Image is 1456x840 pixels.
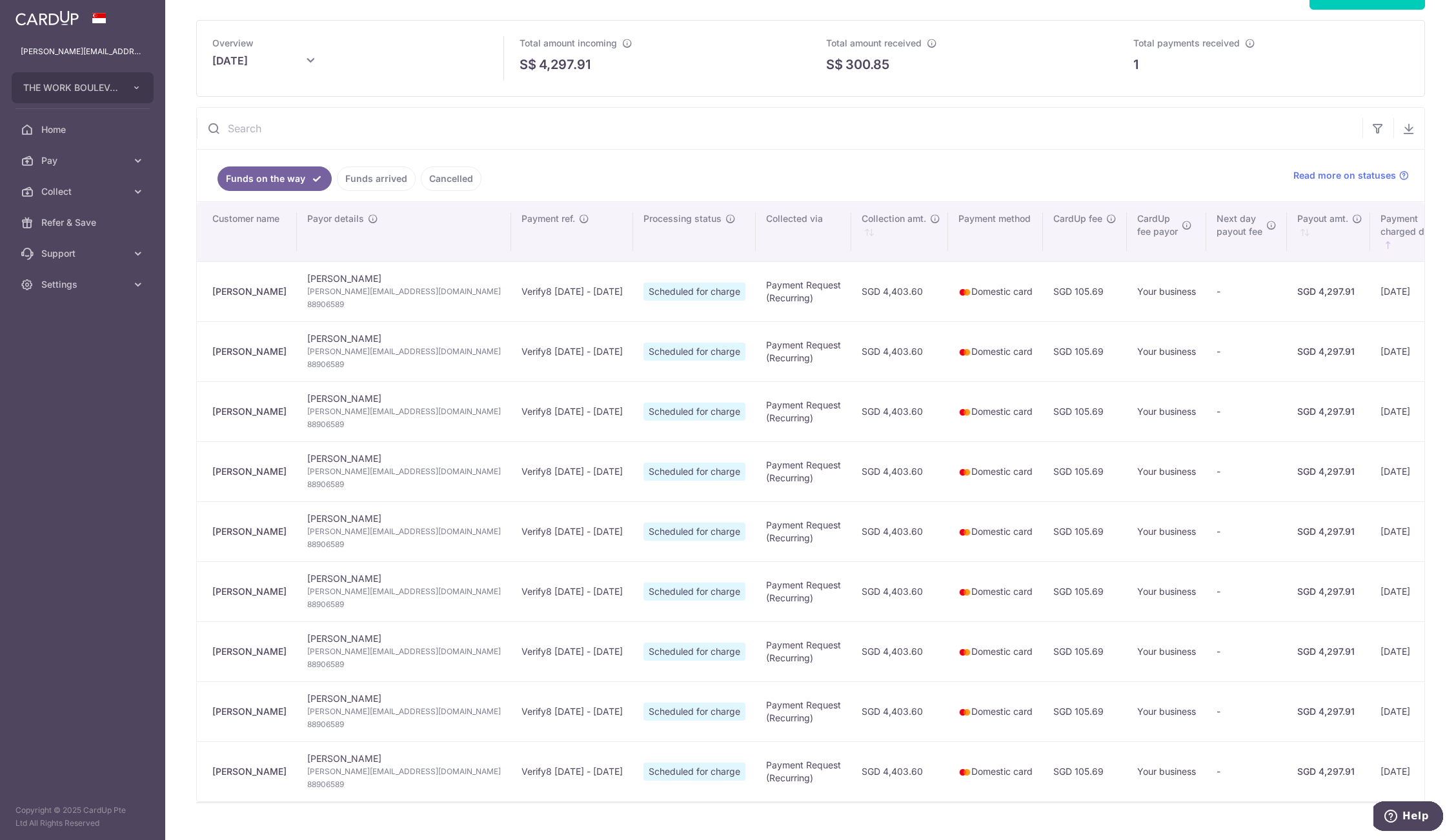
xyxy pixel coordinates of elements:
iframe: Opens a widget where you can find more information [1373,801,1443,834]
span: Scheduled for charge [643,643,745,661]
td: Your business [1127,741,1206,801]
div: [PERSON_NAME] [212,285,287,298]
img: mastercard-sm-87a3fd1e0bddd137fecb07648320f44c262e2538e7db6024463105ddbc961eb2.png [958,466,971,479]
span: Collect [41,185,126,198]
p: 4,297.91 [539,55,591,74]
span: Scheduled for charge [643,583,745,601]
div: SGD 4,297.91 [1297,405,1360,418]
div: SGD 4,297.91 [1297,765,1360,778]
div: [PERSON_NAME] [212,705,287,718]
span: Total amount incoming [520,37,617,48]
a: Funds on the way [217,166,332,191]
td: SGD 4,403.60 [851,321,948,381]
img: mastercard-sm-87a3fd1e0bddd137fecb07648320f44c262e2538e7db6024463105ddbc961eb2.png [958,406,971,419]
span: [PERSON_NAME][EMAIL_ADDRESS][DOMAIN_NAME] [307,645,501,658]
td: Your business [1127,261,1206,321]
div: SGD 4,297.91 [1297,465,1360,478]
td: SGD 4,403.60 [851,741,948,801]
th: Payment ref. [511,202,633,261]
td: Verify8 [DATE] - [DATE] [511,681,633,741]
div: SGD 4,297.91 [1297,645,1360,658]
td: Payment Request (Recurring) [756,681,851,741]
td: Payment Request (Recurring) [756,621,851,681]
td: SGD 105.69 [1043,321,1127,381]
td: - [1206,681,1287,741]
td: SGD 4,403.60 [851,441,948,501]
td: SGD 105.69 [1043,261,1127,321]
span: 88906589 [307,418,501,431]
span: [PERSON_NAME][EMAIL_ADDRESS][DOMAIN_NAME] [307,465,501,478]
span: Total amount received [826,37,922,48]
td: Domestic card [948,381,1043,441]
span: Total payments received [1133,37,1240,48]
span: 88906589 [307,718,501,731]
td: Domestic card [948,681,1043,741]
td: SGD 105.69 [1043,381,1127,441]
td: Your business [1127,561,1206,621]
span: Home [41,123,126,136]
span: 88906589 [307,478,501,491]
th: Payor details [297,202,511,261]
div: SGD 4,297.91 [1297,345,1360,358]
td: - [1206,321,1287,381]
td: - [1206,381,1287,441]
div: [PERSON_NAME] [212,765,287,778]
span: [PERSON_NAME][EMAIL_ADDRESS][DOMAIN_NAME] [307,405,501,418]
th: CardUpfee payor [1127,202,1206,261]
p: 300.85 [845,55,889,74]
td: Domestic card [948,321,1043,381]
span: CardUp fee payor [1137,212,1178,238]
td: Verify8 [DATE] - [DATE] [511,561,633,621]
span: 88906589 [307,358,501,371]
td: Domestic card [948,261,1043,321]
th: Collection amt. : activate to sort column ascending [851,202,948,261]
th: Payment method [948,202,1043,261]
img: mastercard-sm-87a3fd1e0bddd137fecb07648320f44c262e2538e7db6024463105ddbc961eb2.png [958,526,971,539]
span: Scheduled for charge [643,703,745,721]
span: S$ [520,55,536,74]
div: [PERSON_NAME] [212,465,287,478]
span: [PERSON_NAME][EMAIL_ADDRESS][DOMAIN_NAME] [307,285,501,298]
td: Payment Request (Recurring) [756,561,851,621]
td: Domestic card [948,741,1043,801]
span: Read more on statuses [1293,169,1396,182]
span: Scheduled for charge [643,763,745,781]
td: Payment Request (Recurring) [756,321,851,381]
span: Scheduled for charge [643,463,745,481]
td: [PERSON_NAME] [297,681,511,741]
button: THE WORK BOULEVARD PTE. LTD. [12,72,154,103]
span: Pay [41,154,126,167]
th: Next daypayout fee [1206,202,1287,261]
td: SGD 4,403.60 [851,501,948,561]
td: Your business [1127,441,1206,501]
td: SGD 105.69 [1043,681,1127,741]
td: Domestic card [948,441,1043,501]
td: Verify8 [DATE] - [DATE] [511,321,633,381]
span: Processing status [643,212,722,225]
td: Verify8 [DATE] - [DATE] [511,501,633,561]
td: Your business [1127,621,1206,681]
div: SGD 4,297.91 [1297,585,1360,598]
th: Customer name [197,202,297,261]
span: Payment charged date [1380,212,1438,238]
td: SGD 4,403.60 [851,261,948,321]
img: mastercard-sm-87a3fd1e0bddd137fecb07648320f44c262e2538e7db6024463105ddbc961eb2.png [958,706,971,719]
img: mastercard-sm-87a3fd1e0bddd137fecb07648320f44c262e2538e7db6024463105ddbc961eb2.png [958,286,971,299]
span: Scheduled for charge [643,343,745,361]
td: Your business [1127,321,1206,381]
a: Cancelled [421,166,481,191]
span: Payor details [307,212,364,225]
td: Payment Request (Recurring) [756,261,851,321]
span: S$ [826,55,843,74]
td: Verify8 [DATE] - [DATE] [511,441,633,501]
span: 88906589 [307,778,501,791]
td: Domestic card [948,621,1043,681]
td: - [1206,621,1287,681]
td: - [1206,741,1287,801]
td: SGD 105.69 [1043,501,1127,561]
td: [PERSON_NAME] [297,501,511,561]
th: Collected via [756,202,851,261]
a: Funds arrived [337,166,416,191]
td: - [1206,441,1287,501]
p: [PERSON_NAME][EMAIL_ADDRESS][PERSON_NAME][DOMAIN_NAME] [21,45,145,58]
